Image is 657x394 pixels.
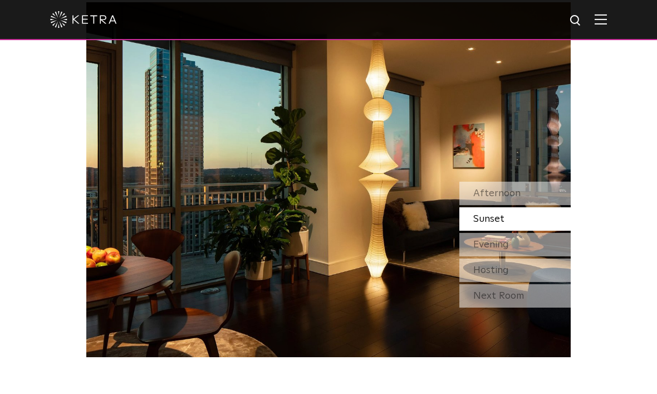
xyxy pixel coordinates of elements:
span: Evening [473,240,509,250]
span: Afternoon [473,188,521,198]
img: search icon [569,14,583,28]
img: Hamburger%20Nav.svg [595,14,607,25]
img: SS_HBD_LivingRoom_Desktop_02 [86,2,571,357]
img: ketra-logo-2019-white [50,11,117,28]
span: Sunset [473,214,504,224]
div: Next Room [459,284,571,308]
span: Hosting [473,265,509,275]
